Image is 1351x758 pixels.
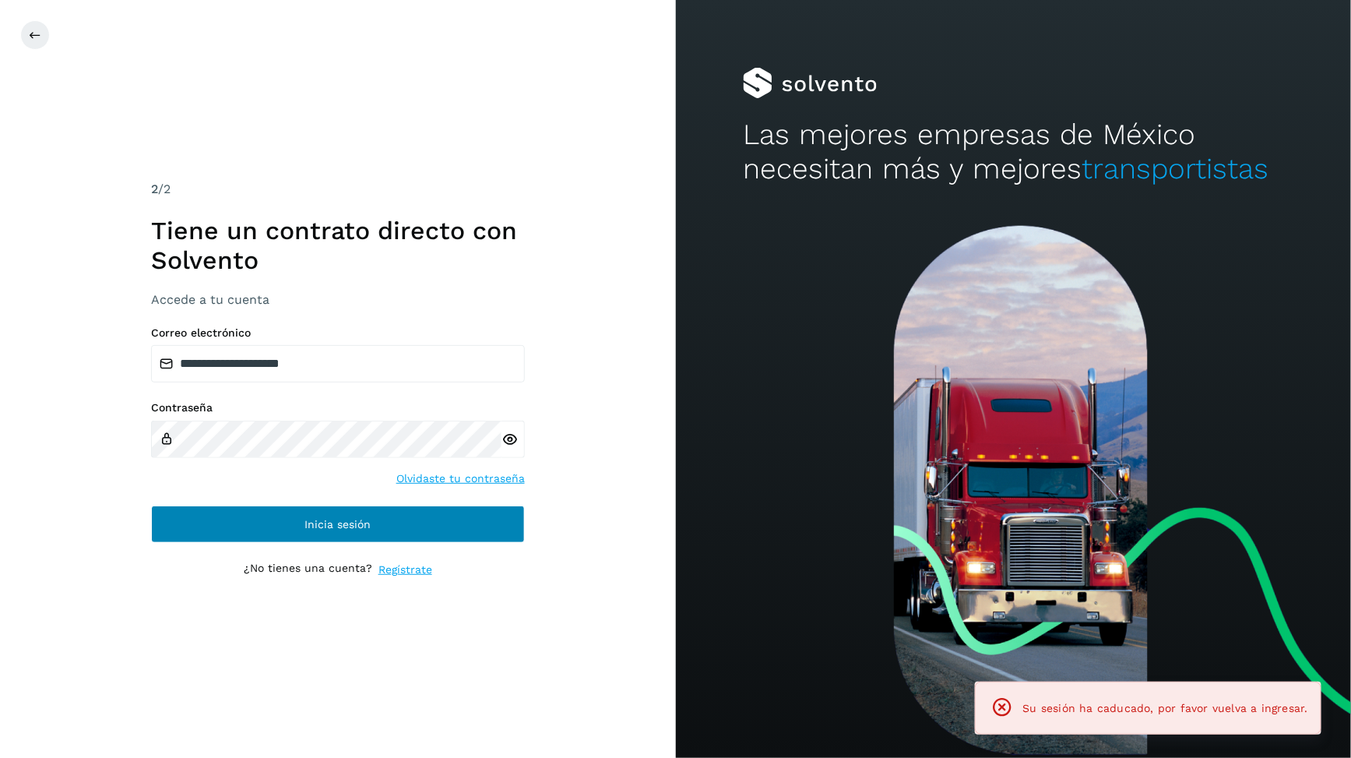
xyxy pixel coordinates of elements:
[151,401,525,414] label: Contraseña
[1082,152,1268,185] span: transportistas
[151,326,525,340] label: Correo electrónico
[1023,702,1308,714] span: Su sesión ha caducado, por favor vuelva a ingresar.
[396,471,525,487] a: Olvidaste tu contraseña
[151,182,158,196] span: 2
[151,216,525,276] h1: Tiene un contrato directo con Solvento
[151,506,525,543] button: Inicia sesión
[304,519,371,530] span: Inicia sesión
[378,562,432,578] a: Regístrate
[151,292,525,307] h3: Accede a tu cuenta
[244,562,372,578] p: ¿No tienes una cuenta?
[151,180,525,199] div: /2
[743,118,1283,187] h2: Las mejores empresas de México necesitan más y mejores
